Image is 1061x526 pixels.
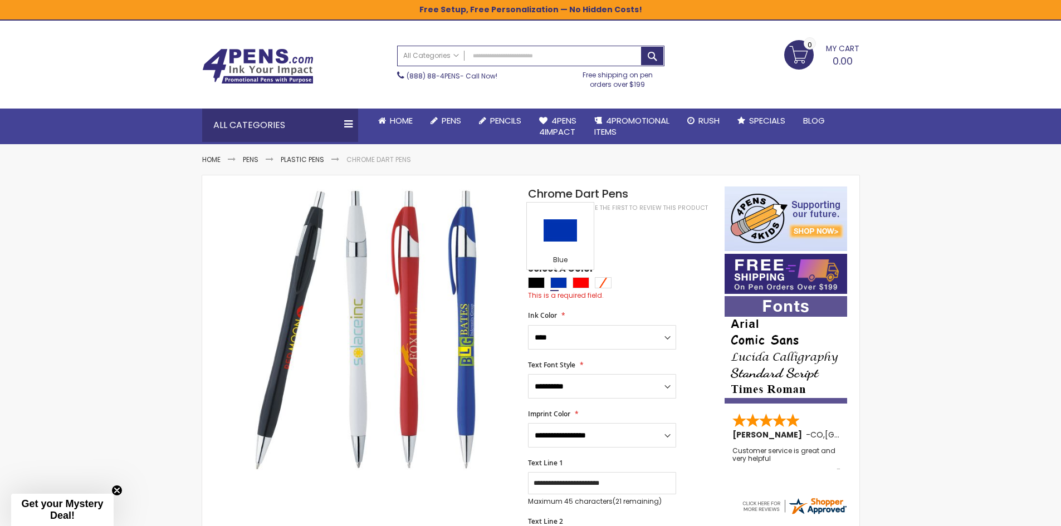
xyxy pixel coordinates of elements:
button: Close teaser [111,485,123,496]
a: Pencils [470,109,530,133]
span: [GEOGRAPHIC_DATA] [825,429,907,440]
a: Pens [422,109,470,133]
span: - , [806,429,907,440]
span: Home [390,115,413,126]
div: Black [528,277,545,288]
span: 4Pens 4impact [539,115,576,137]
div: Red [573,277,589,288]
a: Blog [794,109,834,133]
a: Be the first to review this product [591,204,708,212]
span: - Call Now! [407,71,497,81]
li: Chrome Dart Pens [346,155,411,164]
span: Rush [698,115,720,126]
a: (888) 88-4PENS [407,71,460,81]
a: Specials [728,109,794,133]
div: Blue [530,255,591,267]
a: All Categories [398,46,465,65]
img: 4pens.com widget logo [741,496,848,516]
img: Free shipping on orders over $199 [725,254,847,294]
a: Rush [678,109,728,133]
a: 0.00 0 [784,40,859,68]
div: Free shipping on pen orders over $199 [571,66,664,89]
img: 4Pens Custom Pens and Promotional Products [202,48,314,84]
a: 4Pens4impact [530,109,585,145]
span: Ink Color [528,311,557,320]
span: [PERSON_NAME] [732,429,806,440]
span: Pens [442,115,461,126]
div: Blue [550,277,567,288]
img: font-personalization-examples [725,296,847,404]
span: 0 [808,40,812,50]
a: 4PROMOTIONALITEMS [585,109,678,145]
div: This is a required field. [528,291,713,300]
span: Text Font Style [528,360,575,370]
span: Text Line 2 [528,517,563,526]
span: Specials [749,115,785,126]
a: Home [369,109,422,133]
iframe: Google Customer Reviews [969,496,1061,526]
div: Get your Mystery Deal!Close teaser [11,494,114,526]
p: Maximum 45 characters [528,497,676,506]
a: Pens [243,155,258,164]
span: (21 remaining) [613,496,662,506]
img: 4pens 4 kids [725,186,847,251]
span: Chrome Dart Pens [528,186,628,201]
span: 4PROMOTIONAL ITEMS [594,115,669,137]
span: Blog [803,115,825,126]
span: Pencils [490,115,521,126]
span: Text Line 1 [528,458,563,468]
img: Chrome Dart Pens [224,185,514,474]
a: Home [202,155,221,164]
span: Get your Mystery Deal! [21,498,103,521]
div: All Categories [202,109,358,142]
div: Customer service is great and very helpful [732,447,840,471]
a: Plastic Pens [281,155,324,164]
span: Imprint Color [528,409,570,419]
a: 4pens.com certificate URL [741,509,848,518]
span: 0.00 [833,54,853,68]
span: CO [810,429,823,440]
span: All Categories [403,51,459,60]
